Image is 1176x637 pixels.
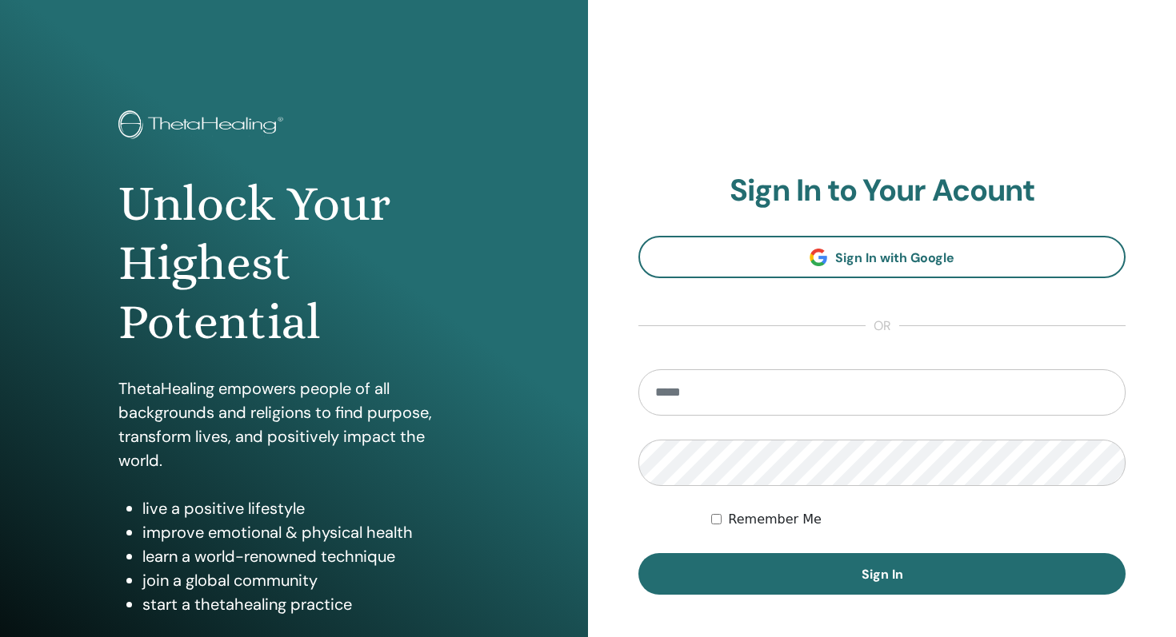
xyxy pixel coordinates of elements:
button: Sign In [638,553,1126,595]
h1: Unlock Your Highest Potential [118,174,470,352]
div: Keep me authenticated indefinitely or until I manually logout [711,510,1126,529]
label: Remember Me [728,510,822,529]
p: ThetaHealing empowers people of all backgrounds and religions to find purpose, transform lives, a... [118,376,470,472]
li: learn a world-renowned technique [142,544,470,568]
span: Sign In with Google [835,249,954,266]
span: Sign In [862,566,903,583]
li: improve emotional & physical health [142,520,470,544]
li: live a positive lifestyle [142,496,470,520]
li: join a global community [142,568,470,592]
a: Sign In with Google [638,236,1126,278]
h2: Sign In to Your Acount [638,173,1126,209]
span: or [866,317,899,336]
li: start a thetahealing practice [142,592,470,616]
